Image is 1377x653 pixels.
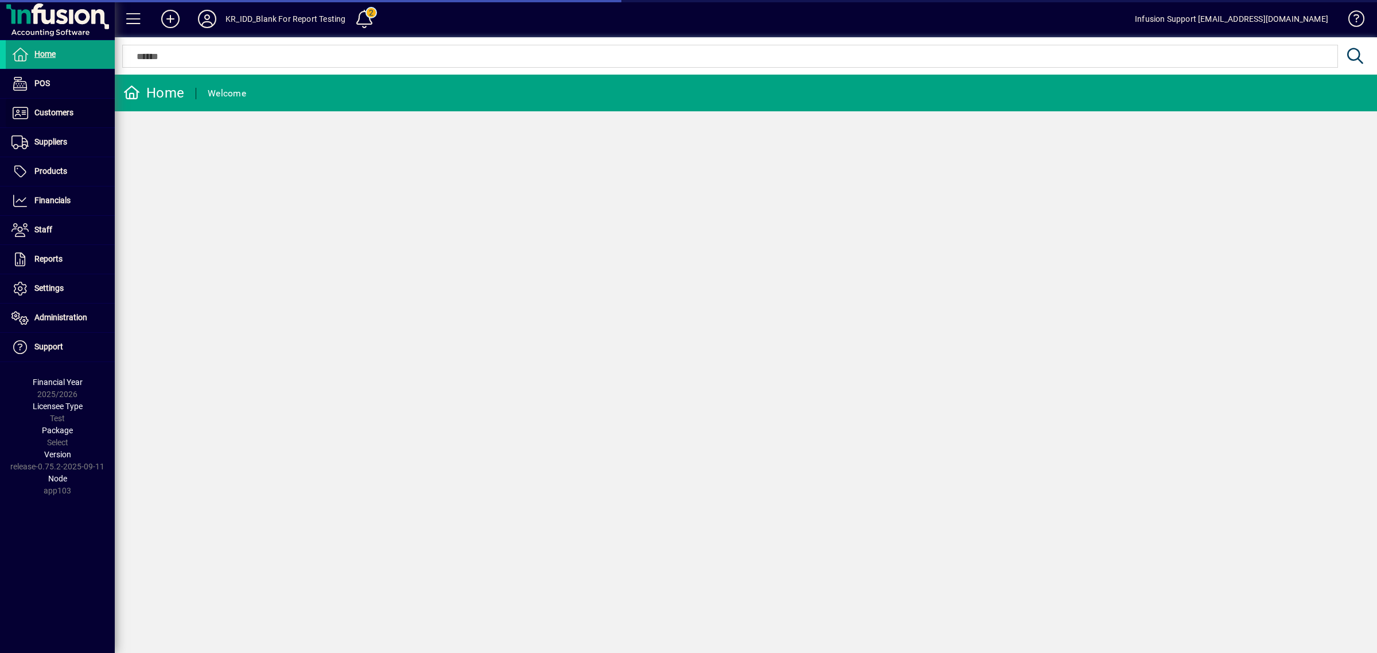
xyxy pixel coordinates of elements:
[1340,2,1363,40] a: Knowledge Base
[6,216,115,244] a: Staff
[6,304,115,332] a: Administration
[34,225,52,234] span: Staff
[6,245,115,274] a: Reports
[6,69,115,98] a: POS
[34,166,67,176] span: Products
[123,84,184,102] div: Home
[6,99,115,127] a: Customers
[34,283,64,293] span: Settings
[44,450,71,459] span: Version
[34,79,50,88] span: POS
[189,9,225,29] button: Profile
[1135,10,1328,28] div: Infusion Support [EMAIL_ADDRESS][DOMAIN_NAME]
[6,186,115,215] a: Financials
[225,10,345,28] div: KR_IDD_Blank For Report Testing
[48,474,67,483] span: Node
[6,274,115,303] a: Settings
[42,426,73,435] span: Package
[34,49,56,59] span: Home
[6,333,115,362] a: Support
[34,108,73,117] span: Customers
[33,402,83,411] span: Licensee Type
[34,196,71,205] span: Financials
[6,128,115,157] a: Suppliers
[152,9,189,29] button: Add
[34,137,67,146] span: Suppliers
[34,313,87,322] span: Administration
[208,84,246,103] div: Welcome
[34,342,63,351] span: Support
[6,157,115,186] a: Products
[33,378,83,387] span: Financial Year
[34,254,63,263] span: Reports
